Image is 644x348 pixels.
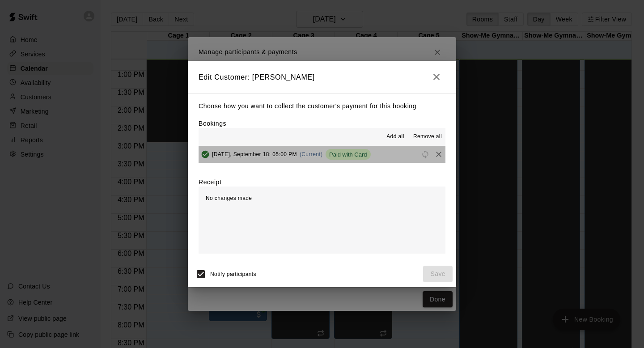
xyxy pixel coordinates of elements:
span: Remove all [413,132,442,141]
button: Added & Paid[DATE], September 18: 05:00 PM(Current)Paid with CardRescheduleRemove [199,146,445,163]
span: [DATE], September 18: 05:00 PM [212,151,297,157]
button: Added & Paid [199,148,212,161]
button: Remove all [410,130,445,144]
button: Add all [381,130,410,144]
label: Receipt [199,178,221,187]
span: (Current) [300,151,323,157]
span: Notify participants [210,271,256,277]
span: No changes made [206,195,252,201]
span: Add all [386,132,404,141]
span: Paid with Card [326,151,371,158]
label: Bookings [199,120,226,127]
h2: Edit Customer: [PERSON_NAME] [188,61,456,93]
span: Remove [432,151,445,157]
p: Choose how you want to collect the customer's payment for this booking [199,101,445,112]
span: Reschedule [419,151,432,157]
